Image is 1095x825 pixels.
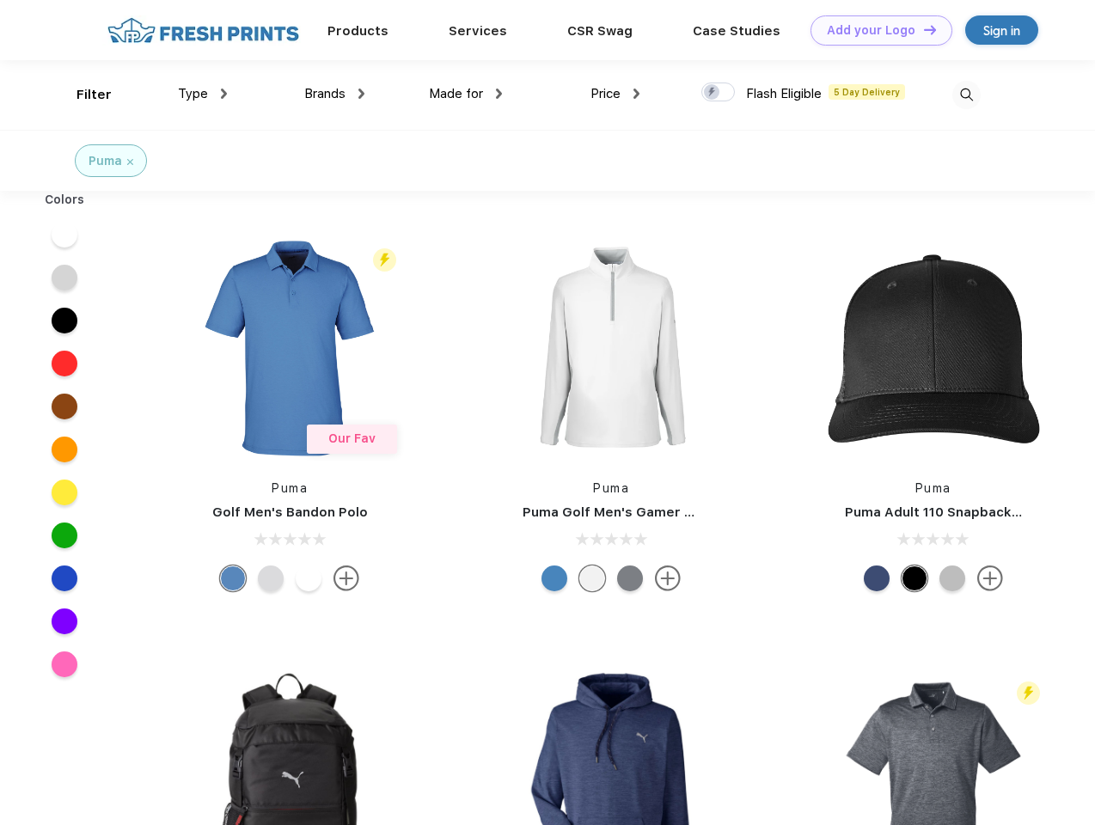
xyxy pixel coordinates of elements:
[924,25,936,34] img: DT
[939,565,965,591] div: Quarry with Brt Whit
[965,15,1038,45] a: Sign in
[617,565,643,591] div: Quiet Shade
[633,89,639,99] img: dropdown.png
[746,86,822,101] span: Flash Eligible
[333,565,359,591] img: more.svg
[593,481,629,495] a: Puma
[902,565,927,591] div: Pma Blk Pma Blk
[829,84,905,100] span: 5 Day Delivery
[373,248,396,272] img: flash_active_toggle.svg
[496,89,502,99] img: dropdown.png
[579,565,605,591] div: Bright White
[977,565,1003,591] img: more.svg
[212,504,368,520] a: Golf Men's Bandon Polo
[429,86,483,101] span: Made for
[358,89,364,99] img: dropdown.png
[983,21,1020,40] div: Sign in
[89,152,122,170] div: Puma
[1017,681,1040,705] img: flash_active_toggle.svg
[567,23,633,39] a: CSR Swag
[258,565,284,591] div: High Rise
[178,86,208,101] span: Type
[952,81,981,109] img: desktop_search.svg
[272,481,308,495] a: Puma
[915,481,951,495] a: Puma
[655,565,681,591] img: more.svg
[304,86,346,101] span: Brands
[327,23,388,39] a: Products
[328,431,376,445] span: Our Fav
[296,565,321,591] div: Bright White
[864,565,890,591] div: Peacoat Qut Shd
[221,89,227,99] img: dropdown.png
[819,234,1048,462] img: func=resize&h=266
[541,565,567,591] div: Bright Cobalt
[497,234,725,462] img: func=resize&h=266
[220,565,246,591] div: Lake Blue
[76,85,112,105] div: Filter
[32,191,98,209] div: Colors
[127,159,133,165] img: filter_cancel.svg
[827,23,915,38] div: Add your Logo
[590,86,621,101] span: Price
[175,234,404,462] img: func=resize&h=266
[523,504,794,520] a: Puma Golf Men's Gamer Golf Quarter-Zip
[102,15,304,46] img: fo%20logo%202.webp
[449,23,507,39] a: Services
